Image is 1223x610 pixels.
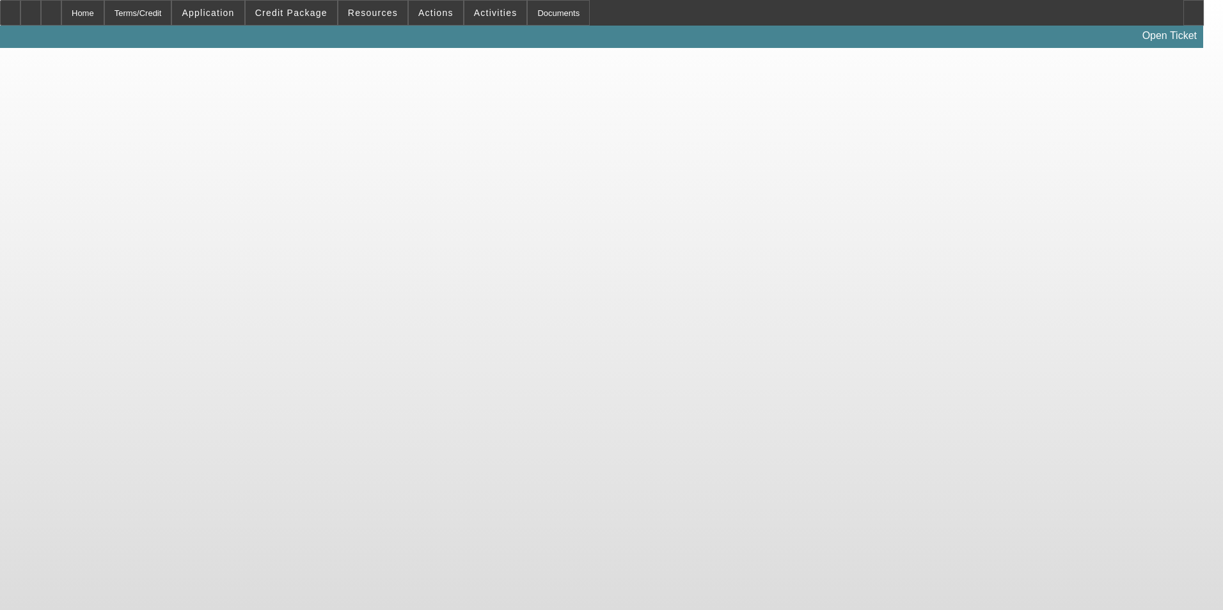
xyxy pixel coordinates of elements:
span: Activities [474,8,517,18]
button: Activities [464,1,527,25]
button: Application [172,1,244,25]
span: Credit Package [255,8,327,18]
span: Actions [418,8,454,18]
button: Resources [338,1,407,25]
button: Actions [409,1,463,25]
a: Open Ticket [1137,25,1202,47]
span: Resources [348,8,398,18]
span: Application [182,8,234,18]
button: Credit Package [246,1,337,25]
